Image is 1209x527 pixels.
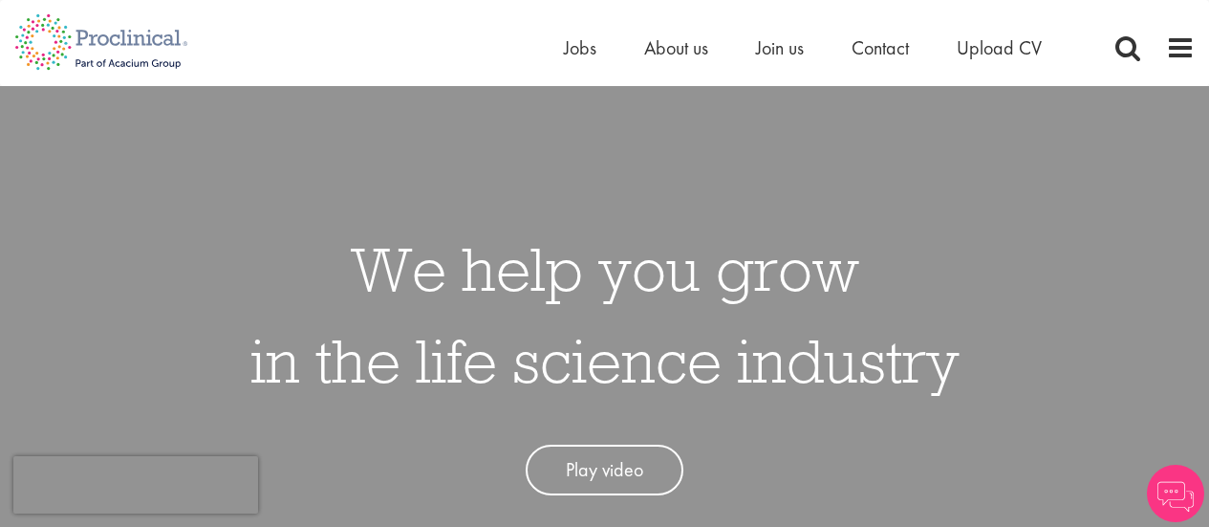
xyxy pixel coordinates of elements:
[1147,465,1204,522] img: Chatbot
[250,223,960,406] h1: We help you grow in the life science industry
[644,35,708,60] a: About us
[957,35,1042,60] a: Upload CV
[526,445,683,495] a: Play video
[564,35,596,60] a: Jobs
[756,35,804,60] a: Join us
[852,35,909,60] a: Contact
